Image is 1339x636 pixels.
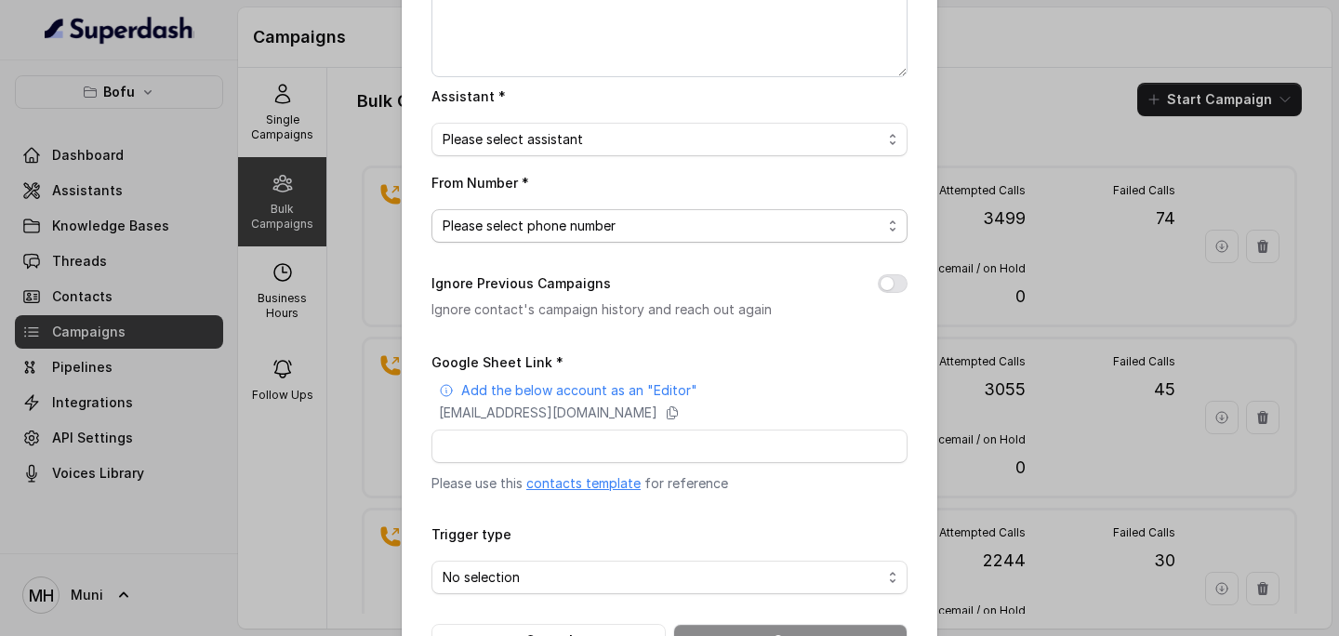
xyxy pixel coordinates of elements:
[431,175,529,191] label: From Number *
[443,128,882,151] span: Please select assistant
[431,298,848,321] p: Ignore contact's campaign history and reach out again
[431,561,908,594] button: No selection
[431,526,511,542] label: Trigger type
[431,272,611,295] label: Ignore Previous Campaigns
[431,209,908,243] button: Please select phone number
[443,215,882,237] span: Please select phone number
[431,123,908,156] button: Please select assistant
[443,566,882,589] span: No selection
[439,404,657,422] p: [EMAIL_ADDRESS][DOMAIN_NAME]
[431,88,506,104] label: Assistant *
[461,381,697,400] p: Add the below account as an "Editor"
[431,354,563,370] label: Google Sheet Link *
[431,474,908,493] p: Please use this for reference
[526,475,641,491] a: contacts template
